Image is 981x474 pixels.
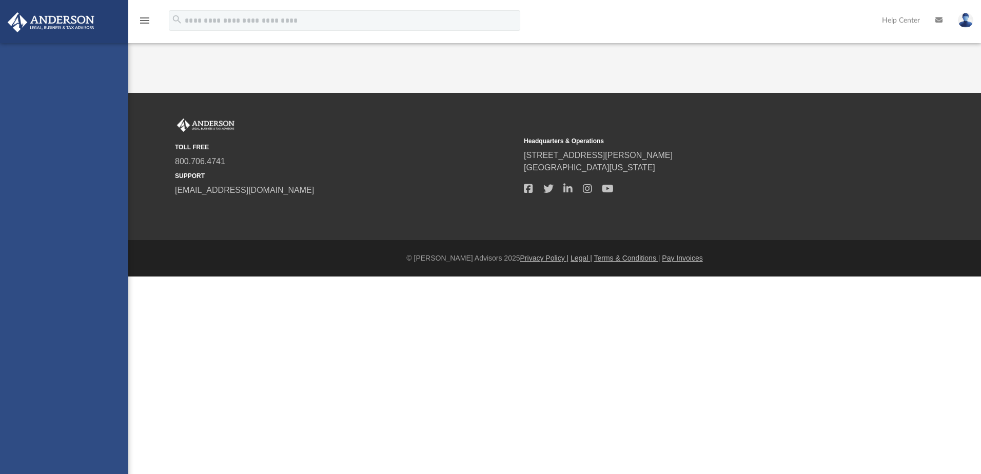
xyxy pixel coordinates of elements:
a: Privacy Policy | [520,254,569,262]
a: Pay Invoices [662,254,702,262]
small: Headquarters & Operations [524,136,866,146]
a: [STREET_ADDRESS][PERSON_NAME] [524,151,673,160]
a: Legal | [571,254,592,262]
div: © [PERSON_NAME] Advisors 2025 [128,253,981,264]
img: Anderson Advisors Platinum Portal [175,118,237,132]
i: search [171,14,183,25]
img: Anderson Advisors Platinum Portal [5,12,97,32]
small: TOLL FREE [175,143,517,152]
i: menu [139,14,151,27]
small: SUPPORT [175,171,517,181]
a: [EMAIL_ADDRESS][DOMAIN_NAME] [175,186,314,194]
a: menu [139,19,151,27]
a: [GEOGRAPHIC_DATA][US_STATE] [524,163,655,172]
a: Terms & Conditions | [594,254,660,262]
img: User Pic [958,13,973,28]
a: 800.706.4741 [175,157,225,166]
